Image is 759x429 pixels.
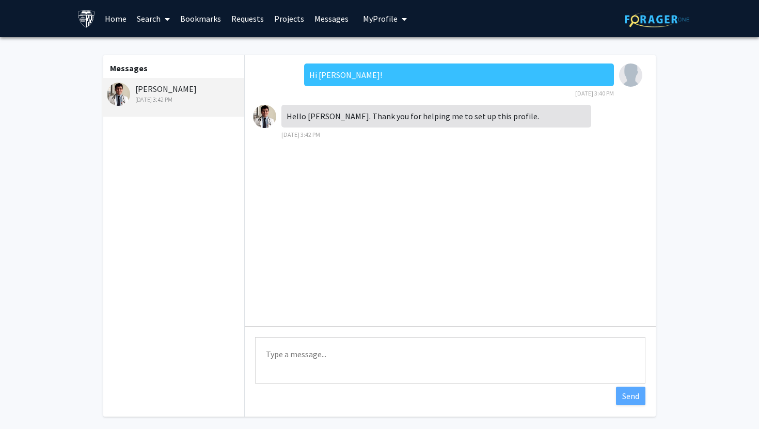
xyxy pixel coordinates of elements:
[309,1,354,37] a: Messages
[77,10,96,28] img: Johns Hopkins University Logo
[100,1,132,37] a: Home
[616,387,645,405] button: Send
[253,105,276,128] img: Bhuchitra Singh
[175,1,226,37] a: Bookmarks
[132,1,175,37] a: Search
[107,83,130,106] img: Bhuchitra Singh
[107,95,242,104] div: [DATE] 3:42 PM
[575,89,614,97] span: [DATE] 3:40 PM
[363,13,398,24] span: My Profile
[619,63,642,87] img: Hannah Nelson
[625,11,689,27] img: ForagerOne Logo
[8,383,44,421] iframe: Chat
[281,105,591,128] div: Hello [PERSON_NAME]. Thank you for helping me to set up this profile.
[226,1,269,37] a: Requests
[110,63,148,73] b: Messages
[107,83,242,104] div: [PERSON_NAME]
[281,131,320,138] span: [DATE] 3:42 PM
[304,63,614,86] div: Hi [PERSON_NAME]!
[255,337,645,384] textarea: Message
[269,1,309,37] a: Projects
